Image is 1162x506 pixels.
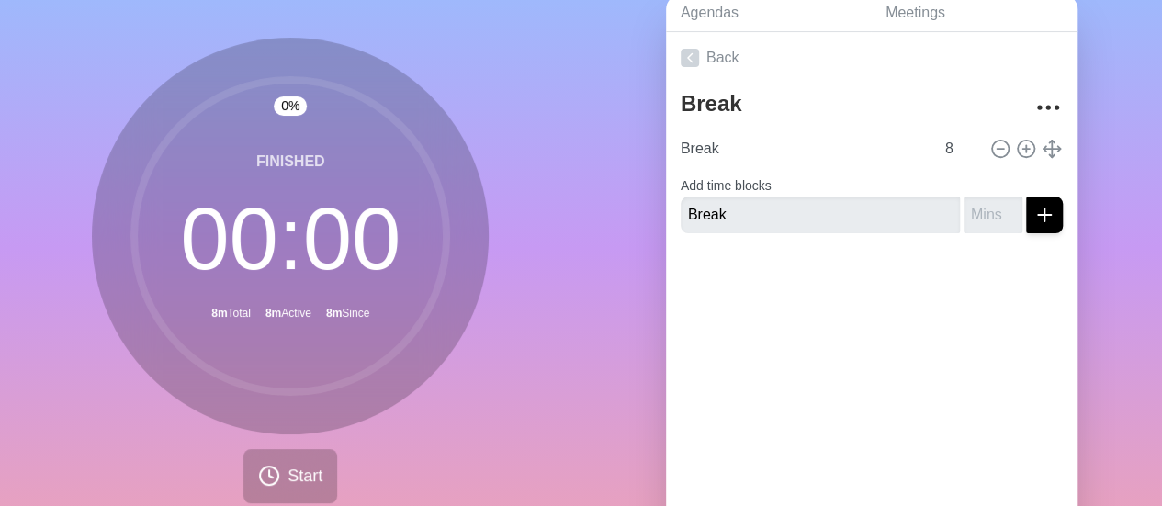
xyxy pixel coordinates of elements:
input: Name [681,197,960,233]
input: Mins [938,130,982,167]
button: Start [243,449,337,503]
input: Name [673,130,934,167]
span: Start [288,464,322,489]
button: More [1030,89,1066,126]
label: Add time blocks [681,178,772,193]
a: Back [666,32,1077,84]
input: Mins [964,197,1022,233]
